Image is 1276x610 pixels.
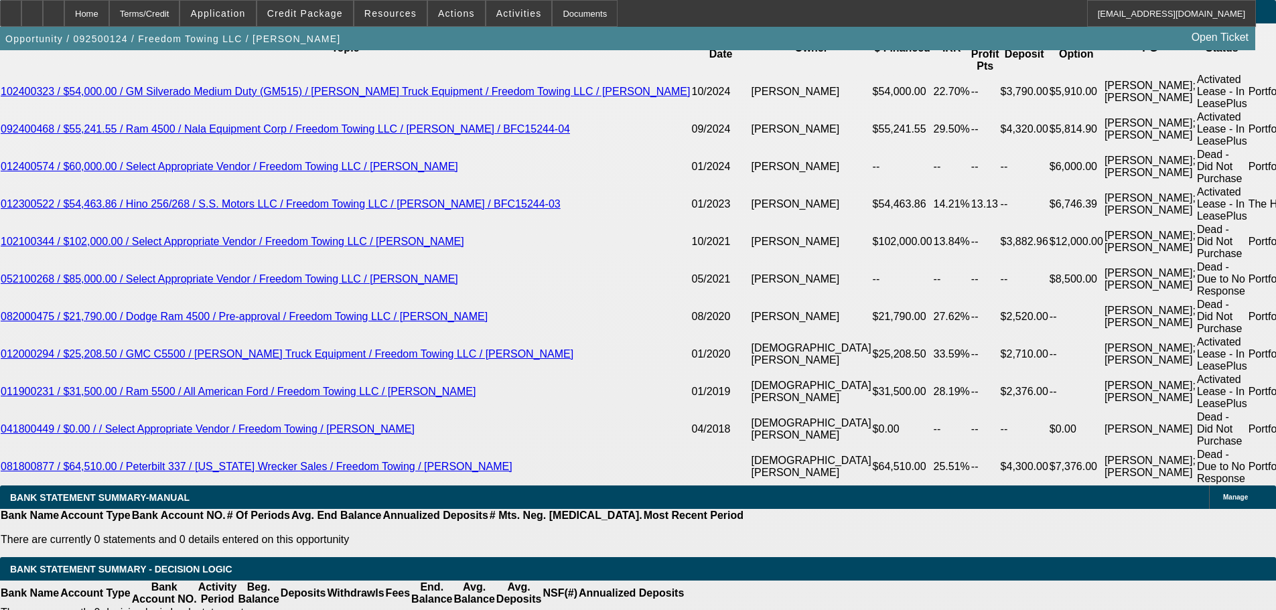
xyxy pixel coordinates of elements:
td: -- [971,298,1000,335]
td: [PERSON_NAME] [751,148,872,185]
td: [PERSON_NAME]; [PERSON_NAME] [1104,335,1196,373]
td: $0.00 [1049,410,1104,448]
td: 27.62% [933,298,971,335]
th: Bank Account NO. [131,581,198,606]
td: [PERSON_NAME]; [PERSON_NAME] [1104,185,1196,223]
td: $21,790.00 [872,298,933,335]
th: Avg. Deposits [496,581,543,606]
td: -- [1000,185,1049,223]
td: [DEMOGRAPHIC_DATA][PERSON_NAME] [751,373,872,410]
td: $55,241.55 [872,110,933,148]
td: Dead - Did Not Purchase [1196,223,1248,260]
a: Open Ticket [1186,26,1254,49]
td: [PERSON_NAME] [751,110,872,148]
td: [DEMOGRAPHIC_DATA][PERSON_NAME] [751,410,872,448]
a: 012400574 / $60,000.00 / Select Appropriate Vendor / Freedom Towing LLC / [PERSON_NAME] [1,161,458,172]
th: Deposits [280,581,327,606]
td: -- [971,410,1000,448]
td: -- [933,148,971,185]
td: -- [872,148,933,185]
td: $64,510.00 [872,448,933,485]
td: [PERSON_NAME] [751,73,872,110]
th: Withdrawls [326,581,384,606]
td: 10/2021 [691,223,750,260]
th: Most Recent Period [643,509,744,522]
span: Resources [364,8,417,19]
span: Bank Statement Summary - Decision Logic [10,564,232,575]
td: -- [971,373,1000,410]
th: Account Type [60,581,131,606]
td: $5,910.00 [1049,73,1104,110]
td: 13.13 [971,185,1000,223]
span: BANK STATEMENT SUMMARY-MANUAL [10,492,190,503]
td: [PERSON_NAME] [751,223,872,260]
td: [PERSON_NAME]; [PERSON_NAME] [1104,298,1196,335]
td: -- [1000,410,1049,448]
td: Dead - Due to No Response [1196,260,1248,298]
td: 01/2019 [691,373,750,410]
th: Avg. Balance [453,581,495,606]
td: 04/2018 [691,410,750,448]
td: [PERSON_NAME]; [PERSON_NAME] [1104,373,1196,410]
td: $3,790.00 [1000,73,1049,110]
td: -- [1049,373,1104,410]
td: $8,500.00 [1049,260,1104,298]
td: Dead - Due to No Response [1196,448,1248,485]
td: -- [1000,148,1049,185]
td: Activated Lease - In LeasePlus [1196,373,1248,410]
td: $3,882.96 [1000,223,1049,260]
td: $2,520.00 [1000,298,1049,335]
th: # Mts. Neg. [MEDICAL_DATA]. [489,509,643,522]
th: Bank Account NO. [131,509,226,522]
td: -- [971,448,1000,485]
th: Annualized Deposits [578,581,685,606]
a: 081800877 / $64,510.00 / Peterbilt 337 / [US_STATE] Wrecker Sales / Freedom Towing / [PERSON_NAME] [1,461,512,472]
a: 041800449 / $0.00 / / Select Appropriate Vendor / Freedom Towing / [PERSON_NAME] [1,423,415,435]
td: $25,208.50 [872,335,933,373]
span: Manage [1223,493,1248,501]
td: 13.84% [933,223,971,260]
a: 012000294 / $25,208.50 / GMC C5500 / [PERSON_NAME] Truck Equipment / Freedom Towing LLC / [PERSON... [1,348,573,360]
button: Application [180,1,255,26]
td: [PERSON_NAME]; [PERSON_NAME] [1104,223,1196,260]
td: $6,746.39 [1049,185,1104,223]
button: Credit Package [257,1,353,26]
td: [PERSON_NAME] [1104,410,1196,448]
td: $6,000.00 [1049,148,1104,185]
th: Beg. Balance [237,581,279,606]
td: 01/2023 [691,185,750,223]
td: 22.70% [933,73,971,110]
td: -- [1049,335,1104,373]
td: $7,376.00 [1049,448,1104,485]
th: Avg. End Balance [291,509,382,522]
a: 102100344 / $102,000.00 / Select Appropriate Vendor / Freedom Towing LLC / [PERSON_NAME] [1,236,464,247]
td: $12,000.00 [1049,223,1104,260]
a: 082000475 / $21,790.00 / Dodge Ram 4500 / Pre-approval / Freedom Towing LLC / [PERSON_NAME] [1,311,488,322]
td: Activated Lease - In LeasePlus [1196,335,1248,373]
td: -- [971,148,1000,185]
td: [PERSON_NAME] [751,185,872,223]
td: Dead - Did Not Purchase [1196,148,1248,185]
span: Credit Package [267,8,343,19]
td: 25.51% [933,448,971,485]
td: [PERSON_NAME]; [PERSON_NAME] [1104,260,1196,298]
span: Actions [438,8,475,19]
td: Activated Lease - In LeasePlus [1196,110,1248,148]
td: $4,300.00 [1000,448,1049,485]
td: -- [933,410,971,448]
td: -- [971,110,1000,148]
td: Dead - Did Not Purchase [1196,410,1248,448]
td: -- [971,223,1000,260]
td: 05/2021 [691,260,750,298]
a: 012300522 / $54,463.86 / Hino 256/268 / S.S. Motors LLC / Freedom Towing LLC / [PERSON_NAME] / BF... [1,198,561,210]
th: Annualized Deposits [382,509,488,522]
td: $5,814.90 [1049,110,1104,148]
span: Application [190,8,245,19]
button: Resources [354,1,427,26]
td: $2,710.00 [1000,335,1049,373]
td: [PERSON_NAME] [751,298,872,335]
td: [PERSON_NAME] [751,260,872,298]
td: [PERSON_NAME]; [PERSON_NAME] [1104,110,1196,148]
a: 011900231 / $31,500.00 / Ram 5500 / All American Ford / Freedom Towing LLC / [PERSON_NAME] [1,386,476,397]
td: 09/2024 [691,110,750,148]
